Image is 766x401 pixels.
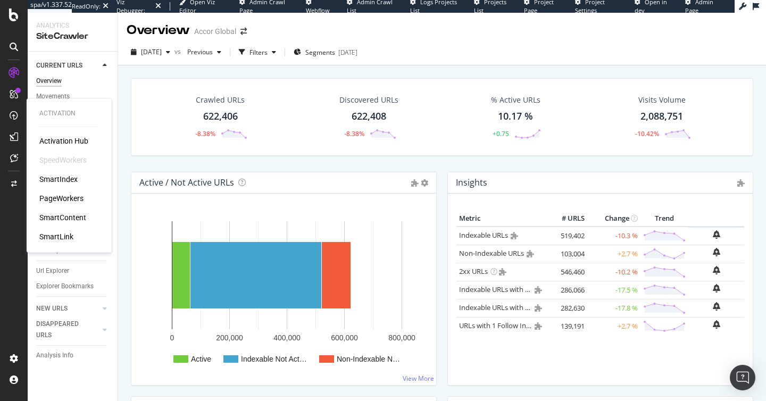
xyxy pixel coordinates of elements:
div: Analysis Info [36,350,73,361]
a: Non-Indexable URLs [459,248,524,258]
td: 139,191 [545,317,587,335]
button: [DATE] [127,44,174,61]
a: Analysis Info [36,350,110,361]
a: Indexable URLs with Bad Description [459,303,575,312]
a: 2xx URLs [459,266,488,276]
td: 519,402 [545,227,587,245]
a: Activation Hub [39,136,88,146]
a: PageWorkers [39,193,84,204]
div: Overview [36,76,62,87]
div: bell-plus [713,230,720,239]
td: 286,066 [545,281,587,299]
button: Previous [183,44,226,61]
div: Analytics [36,21,109,30]
div: Url Explorer [36,265,69,277]
div: [DATE] [338,48,357,57]
a: Overview [36,76,110,87]
span: 2025 Oct. 1st [141,47,162,56]
div: bell-plus [713,302,720,311]
button: Segments[DATE] [289,44,362,61]
div: -8.38% [195,129,215,138]
div: Crawled URLs [196,95,245,105]
div: Activation [39,109,99,118]
th: Trend [640,211,688,227]
text: 600,000 [331,333,358,342]
h4: Active / Not Active URLs [139,176,234,190]
text: 800,000 [388,333,415,342]
a: Url Explorer [36,265,110,277]
i: Admin [499,268,506,275]
div: Discovered URLs [339,95,398,105]
td: -10.3 % [587,227,640,245]
div: A chart. [140,211,428,377]
div: DISAPPEARED URLS [36,319,90,341]
button: Filters [235,44,280,61]
div: Overview [127,21,190,39]
text: 0 [170,333,174,342]
div: +0.75 [493,129,509,138]
div: Movements [36,91,70,102]
i: Admin [737,179,745,187]
i: Admin [411,179,419,187]
i: Admin [527,250,534,257]
i: Admin [511,232,518,239]
div: bell-plus [713,320,720,329]
td: 546,460 [545,263,587,281]
a: URLs with 1 Follow Inlink [459,321,537,330]
span: Segments [305,48,335,57]
span: vs [174,47,183,56]
td: 282,630 [545,299,587,317]
div: arrow-right-arrow-left [240,28,247,35]
td: +2.7 % [587,317,640,335]
text: Indexable Not Act… [241,355,307,363]
div: -10.42% [635,129,659,138]
a: CURRENT URLS [36,60,99,71]
text: Active [191,355,211,363]
div: SmartContent [39,212,86,223]
div: ReadOnly: [72,2,101,11]
a: SmartLink [39,231,73,242]
h4: Insights [456,176,487,190]
th: # URLS [545,211,587,227]
div: % Active URLs [491,95,540,105]
span: Webflow [306,6,330,14]
div: NEW URLS [36,303,68,314]
a: Explorer Bookmarks [36,281,110,292]
span: Previous [183,47,213,56]
div: Filters [249,48,268,57]
div: 10.17 % [498,110,533,123]
div: SiteCrawler [36,30,109,43]
a: DISAPPEARED URLS [36,319,99,341]
i: Admin [535,304,542,312]
td: -17.5 % [587,281,640,299]
div: CURRENT URLS [36,60,82,71]
div: bell-plus [713,266,720,274]
a: NEW URLS [36,303,99,314]
a: SmartIndex [39,174,78,185]
div: 622,408 [352,110,386,123]
a: Indexable URLs with Bad H1 [459,285,548,294]
div: -8.38% [344,129,364,138]
td: -17.8 % [587,299,640,317]
i: Admin [535,322,542,330]
td: 103,004 [545,245,587,263]
th: Metric [456,211,545,227]
div: 2,088,751 [640,110,683,123]
td: -10.2 % [587,263,640,281]
i: Options [421,179,428,187]
text: 400,000 [273,333,301,342]
div: SpeedWorkers [39,155,87,165]
div: Explorer Bookmarks [36,281,94,292]
a: View More [403,374,434,383]
a: Movements [36,91,110,102]
div: Visits Volume [638,95,686,105]
a: Indexable URLs [459,230,508,240]
i: Admin [535,286,542,294]
th: Change [587,211,640,227]
td: +2.7 % [587,245,640,263]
